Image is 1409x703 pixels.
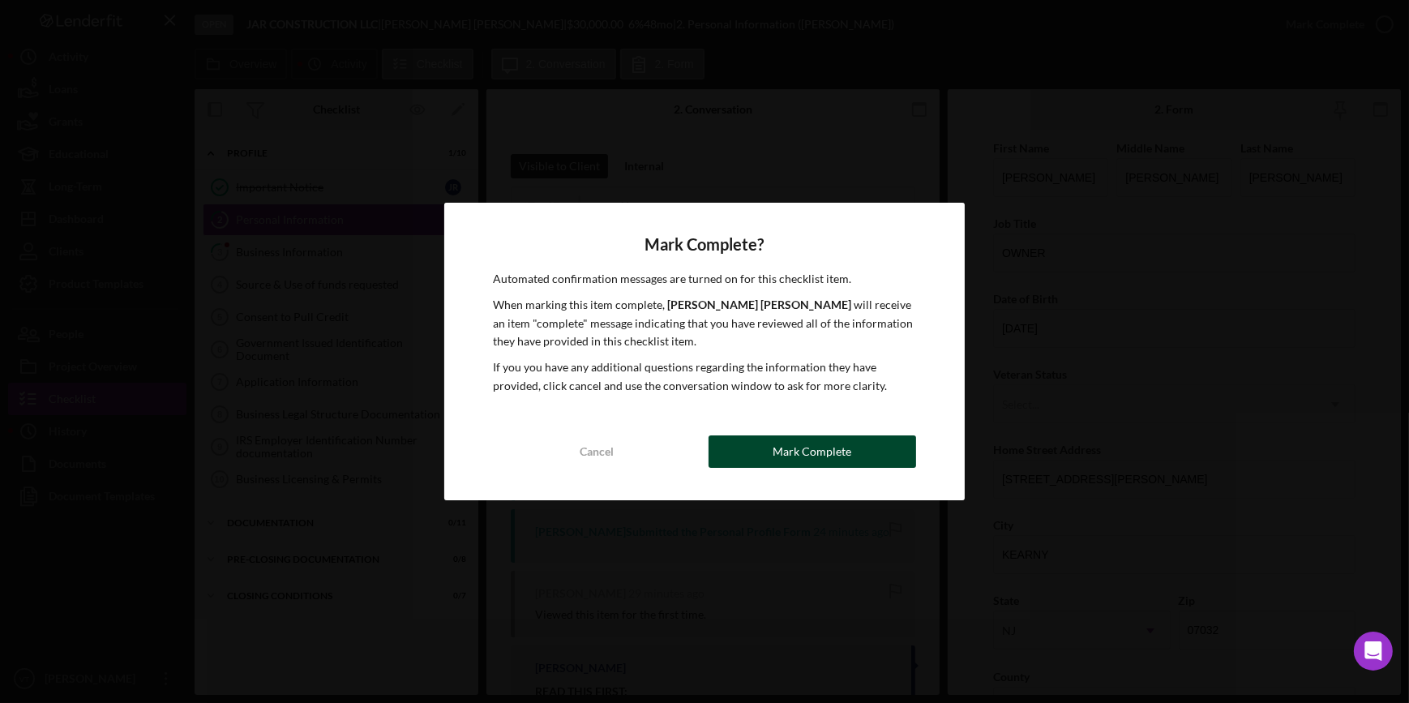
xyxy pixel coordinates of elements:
p: Automated confirmation messages are turned on for this checklist item. [493,270,915,288]
p: When marking this item complete, will receive an item "complete" message indicating that you have... [493,296,915,350]
button: Cancel [493,435,700,468]
button: Mark Complete [709,435,916,468]
p: If you you have any additional questions regarding the information they have provided, click canc... [493,358,915,395]
h4: Mark Complete? [493,235,915,254]
b: [PERSON_NAME] [PERSON_NAME] [667,298,851,311]
div: Mark Complete [773,435,851,468]
div: Open Intercom Messenger [1354,632,1393,671]
div: Cancel [580,435,614,468]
